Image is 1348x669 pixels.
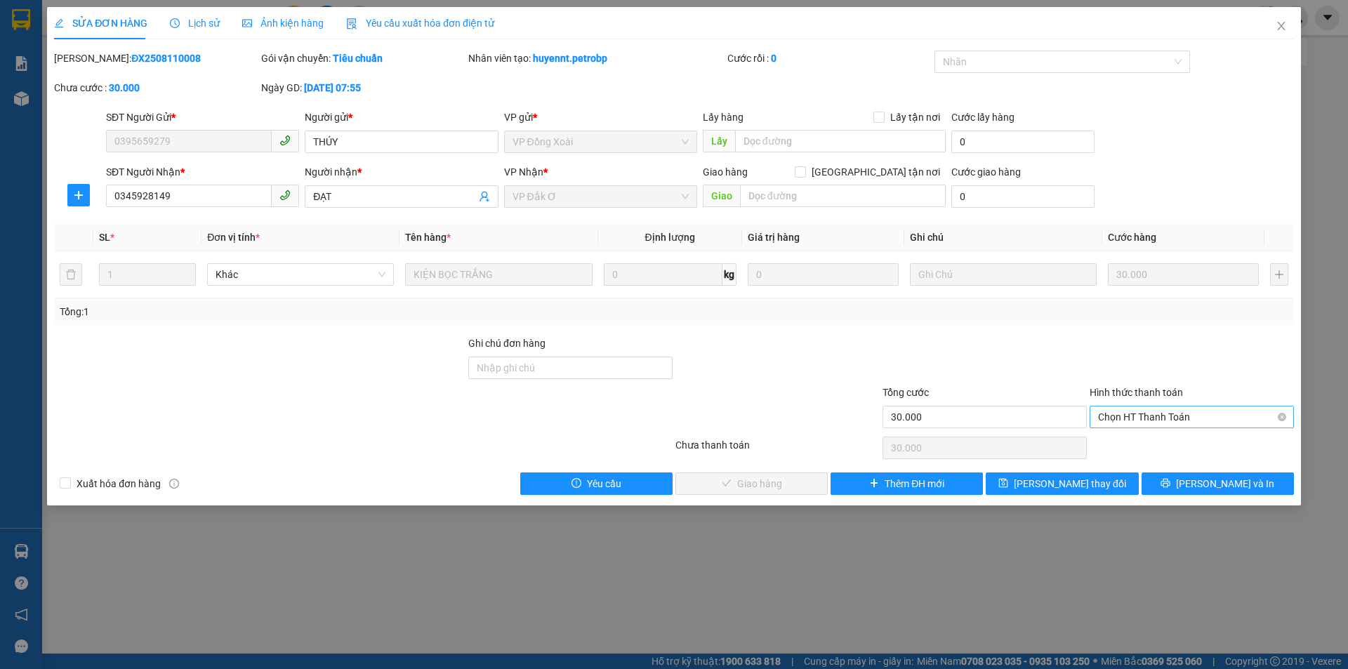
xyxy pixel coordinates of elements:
input: Dọc đường [735,130,946,152]
input: 0 [748,263,899,286]
span: phone [279,190,291,201]
span: Cước hàng [1108,232,1156,243]
label: Cước giao hàng [951,166,1021,178]
span: Lấy [703,130,735,152]
span: VP Đồng Xoài [513,131,689,152]
span: [PERSON_NAME] thay đổi [1014,476,1126,491]
div: SĐT Người Nhận [106,164,299,180]
span: Tên hàng [405,232,451,243]
button: delete [60,263,82,286]
span: picture [242,18,252,28]
div: VP Đắk Ơ [12,12,100,46]
label: Ghi chú đơn hàng [468,338,546,349]
button: plusThêm ĐH mới [831,472,983,495]
span: Thêm ĐH mới [885,476,944,491]
span: Gửi: [12,13,34,28]
div: LONG HƯƠNG [12,46,100,79]
div: VP Quận 5 [110,12,205,46]
div: Người nhận [305,164,498,180]
button: Close [1262,7,1301,46]
input: Cước lấy hàng [951,131,1095,153]
img: icon [346,18,357,29]
span: clock-circle [170,18,180,28]
span: Lịch sử [170,18,220,29]
span: [PERSON_NAME] và In [1176,476,1274,491]
span: SL [99,232,110,243]
span: save [998,478,1008,489]
span: VP Đắk Ơ [513,186,689,207]
span: Tổng cước [883,387,929,398]
span: Giao hàng [703,166,748,178]
span: phone [279,135,291,146]
span: Giá trị hàng [748,232,800,243]
span: plus [869,478,879,489]
button: plus [1270,263,1288,286]
input: Dọc đường [740,185,946,207]
div: Gói vận chuyển: [261,51,465,66]
div: Chưa cước : [54,80,258,95]
span: Đơn vị tính [207,232,260,243]
span: [GEOGRAPHIC_DATA] tận nơi [806,164,946,180]
span: info-circle [169,479,179,489]
input: 0 [1108,263,1259,286]
span: user-add [479,191,490,202]
span: Yêu cầu xuất hóa đơn điện tử [346,18,494,29]
button: checkGiao hàng [675,472,828,495]
button: plus [67,184,90,206]
div: TUẤN [110,46,205,62]
span: kg [722,263,736,286]
label: Cước lấy hàng [951,112,1015,123]
b: huyennt.petrobp [533,53,607,64]
span: Ảnh kiện hàng [242,18,324,29]
div: [PERSON_NAME]: [54,51,258,66]
span: plus [68,190,89,201]
div: Ngày GD: [261,80,465,95]
input: Cước giao hàng [951,185,1095,208]
div: Tổng: 1 [60,304,520,319]
span: exclamation-circle [571,478,581,489]
div: SĐT Người Gửi [106,110,299,125]
span: Giao [703,185,740,207]
span: Định lượng [645,232,695,243]
div: Nhân viên tạo: [468,51,725,66]
span: VP Nhận [504,166,543,178]
th: Ghi chú [904,224,1102,251]
span: edit [54,18,64,28]
span: Yêu cầu [587,476,621,491]
input: VD: Bàn, Ghế [405,263,592,286]
button: exclamation-circleYêu cầu [520,472,673,495]
b: 0 [771,53,777,64]
span: Lấy hàng [703,112,744,123]
input: Ghi Chú [910,263,1097,286]
div: Chưa thanh toán [674,437,881,462]
span: Xuất hóa đơn hàng [71,476,166,491]
span: SỬA ĐƠN HÀNG [54,18,147,29]
b: 30.000 [109,82,140,93]
span: close [1276,20,1287,32]
b: Tiêu chuẩn [333,53,383,64]
label: Hình thức thanh toán [1090,387,1183,398]
b: [DATE] 07:55 [304,82,361,93]
span: Nhận: [110,13,143,28]
div: Cước rồi : [727,51,932,66]
div: Người gửi [305,110,498,125]
div: VP gửi [504,110,697,125]
span: printer [1161,478,1170,489]
button: save[PERSON_NAME] thay đổi [986,472,1138,495]
span: Lấy tận nơi [885,110,946,125]
button: printer[PERSON_NAME] và In [1142,472,1294,495]
b: ĐX2508110008 [131,53,201,64]
input: Ghi chú đơn hàng [468,357,673,379]
span: Chọn HT Thanh Toán [1098,406,1286,428]
span: close-circle [1278,413,1286,421]
span: Khác [216,264,385,285]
